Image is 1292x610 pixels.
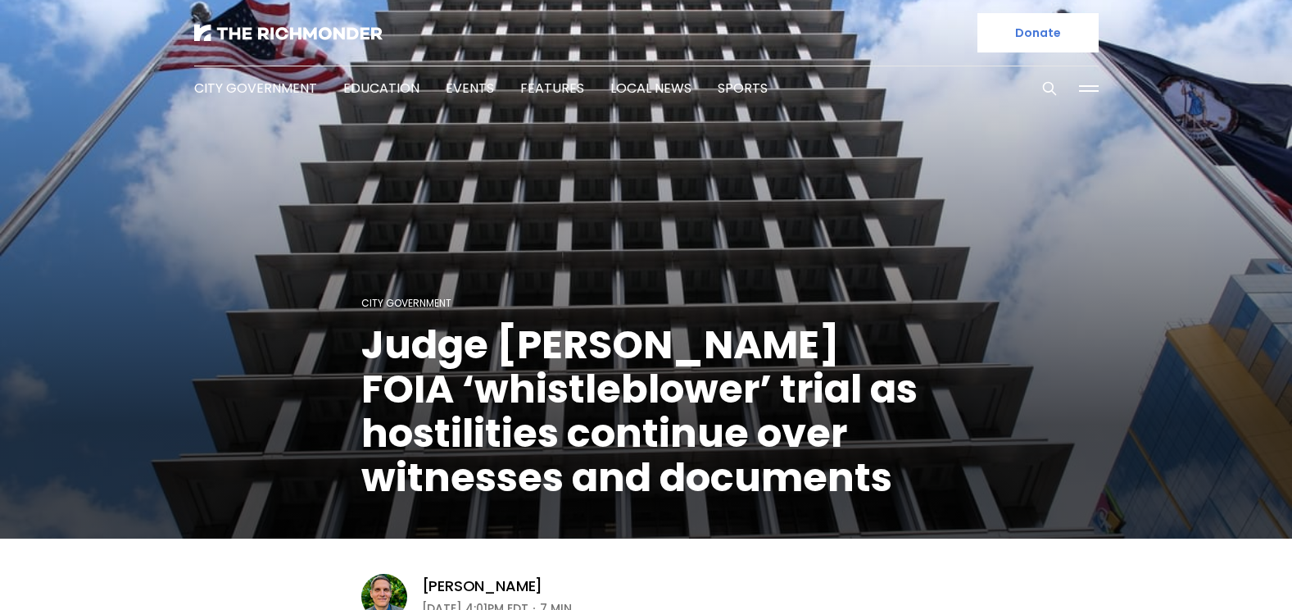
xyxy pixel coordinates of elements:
h1: Judge [PERSON_NAME] FOIA ‘whistleblower’ trial as hostilities continue over witnesses and documents [361,323,932,500]
button: Search this site [1037,76,1062,101]
iframe: portal-trigger [1154,530,1292,610]
a: Features [520,79,584,98]
a: Sports [718,79,768,98]
a: Events [446,79,494,98]
a: [PERSON_NAME] [422,576,543,596]
a: Donate [977,13,1099,52]
a: Education [343,79,419,98]
a: City Government [361,296,451,310]
img: The Richmonder [194,25,383,41]
a: City Government [194,79,317,98]
a: Local News [610,79,691,98]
